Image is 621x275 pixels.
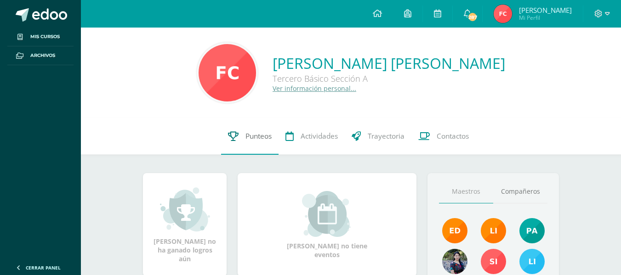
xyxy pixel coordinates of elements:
img: 703029e0e30c36a76f08a819277631ef.png [199,44,256,101]
img: c91fa313d1a31cc805a1b7f88f4f3425.png [494,5,512,23]
span: [PERSON_NAME] [519,6,572,15]
span: Contactos [437,131,469,141]
span: 287 [467,12,478,22]
a: Punteos [221,118,279,155]
span: Actividades [301,131,338,141]
a: Contactos [411,118,476,155]
span: Mis cursos [30,33,60,40]
a: [PERSON_NAME] [PERSON_NAME] [273,53,505,73]
div: Tercero Básico Sección A [273,73,505,84]
a: Mis cursos [7,28,74,46]
div: [PERSON_NAME] no ha ganado logros aún [152,186,217,263]
span: Archivos [30,52,55,59]
a: Ver información personal... [273,84,356,93]
img: f1876bea0eda9ed609c3471a3207beac.png [481,249,506,274]
span: Trayectoria [368,131,405,141]
span: Punteos [245,131,272,141]
img: cefb4344c5418beef7f7b4a6cc3e812c.png [481,218,506,243]
img: event_small.png [302,191,352,237]
div: [PERSON_NAME] no tiene eventos [281,191,373,259]
img: f40e456500941b1b33f0807dd74ea5cf.png [442,218,467,243]
a: Archivos [7,46,74,65]
img: achievement_small.png [160,186,210,232]
a: Actividades [279,118,345,155]
img: 9b17679b4520195df407efdfd7b84603.png [442,249,467,274]
img: 93ccdf12d55837f49f350ac5ca2a40a5.png [519,249,545,274]
a: Compañeros [493,180,547,203]
a: Trayectoria [345,118,411,155]
span: Cerrar panel [26,264,61,271]
a: Maestros [439,180,493,203]
span: Mi Perfil [519,14,572,22]
img: 40c28ce654064086a0d3fb3093eec86e.png [519,218,545,243]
